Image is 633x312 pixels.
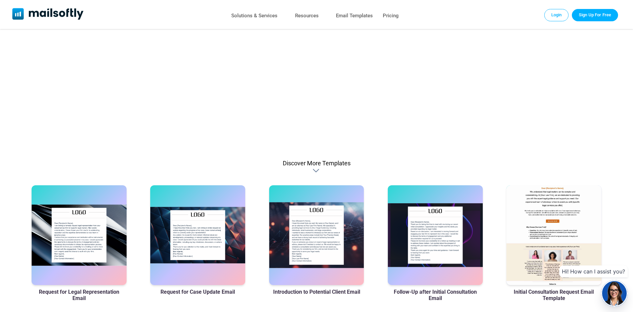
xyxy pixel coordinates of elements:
[559,265,628,277] div: Hi! How can I assist you?
[383,11,399,21] a: Pricing
[273,289,360,295] a: Introduction to Potential Client Email
[295,11,319,21] a: Resources
[336,11,373,21] a: Email Templates
[283,160,351,167] div: Discover More Templates
[160,289,235,295] a: Request for Case Update Email
[388,289,483,301] a: Follow-Up after Initial Consultation Email
[231,11,277,21] a: Solutions & Services
[32,289,127,301] a: Request for Legal Representation Email
[572,9,618,21] a: Trial
[313,167,321,174] div: Discover More Templates
[506,289,601,301] a: Initial Consultation Request Email Template
[544,9,569,21] a: Login
[12,8,84,21] a: Mailsoftly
